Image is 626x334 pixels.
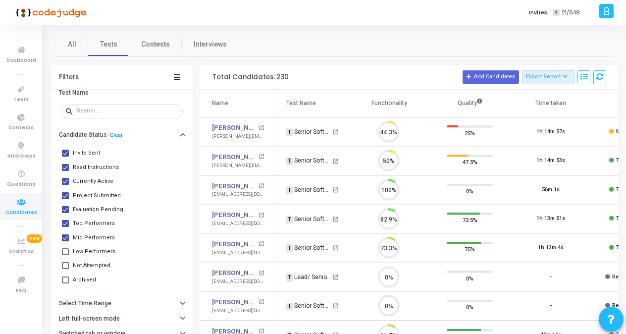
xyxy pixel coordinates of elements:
[212,249,264,257] div: [EMAIL_ADDRESS][DOMAIN_NAME]
[51,85,193,100] button: Test Name
[522,70,575,84] button: Export Report
[212,73,289,81] div: Total Candidates: 230
[212,191,264,198] div: [EMAIL_ADDRESS][DOMAIN_NAME]
[13,96,29,104] span: Tests
[332,303,339,309] mat-icon: open_in_new
[286,303,293,311] span: T
[286,128,293,136] span: T
[212,162,264,169] div: [PERSON_NAME][EMAIL_ADDRESS][DOMAIN_NAME]
[73,246,115,258] span: Low Performers
[535,98,566,109] div: Time taken
[286,274,293,281] span: T
[286,301,331,310] div: Senior Software Engineer Test A
[259,241,264,247] mat-icon: open_in_new
[51,311,193,326] button: Left full-screen mode
[349,90,429,117] th: Functionality
[73,218,115,229] span: Top Performers
[332,274,339,280] mat-icon: open_in_new
[212,239,256,249] a: [PERSON_NAME]
[466,273,473,283] span: 0%
[259,183,264,189] mat-icon: open_in_new
[110,132,123,138] a: Clear
[7,152,35,161] span: Interviews
[286,273,331,281] div: Lead/ Senior Quality Engineer Test 4
[259,329,264,334] mat-icon: open_in_new
[529,8,549,17] label: Invites:
[212,152,256,162] a: [PERSON_NAME] A
[536,157,565,165] div: 1h 14m 53s
[51,127,193,143] button: Candidate StatusClear
[212,98,228,109] div: Name
[212,278,264,285] div: [EMAIL_ADDRESS][DOMAIN_NAME]
[259,213,264,218] mat-icon: open_in_new
[259,271,264,276] mat-icon: open_in_new
[429,90,510,117] th: Quality
[12,2,87,22] img: logo
[562,8,580,17] span: 21/648
[6,56,36,65] span: Dashboard
[73,232,115,244] span: Mid Performers
[538,244,564,252] div: 1h 13m 4s
[73,162,119,173] span: Read Instructions
[332,158,339,165] mat-icon: open_in_new
[100,39,117,50] span: Tests
[77,108,179,114] input: Search...
[274,90,349,117] th: Test Name
[59,89,89,97] h6: Test Name
[51,296,193,311] button: Select Time Range
[27,234,42,243] span: New
[59,300,111,307] h6: Select Time Range
[7,180,35,189] span: Questions
[286,244,293,252] span: T
[553,9,559,16] span: T
[59,131,107,139] h6: Candidate Status
[286,186,293,194] span: T
[141,39,170,50] span: Contests
[465,244,475,254] span: 75%
[332,129,339,135] mat-icon: open_in_new
[73,147,100,159] span: Invite Sent
[536,128,565,136] div: 1h 14m 57s
[5,209,37,217] span: Candidates
[286,185,331,194] div: Senior Software Engineer Test B
[194,39,227,50] span: Interviews
[286,216,293,223] span: T
[332,245,339,251] mat-icon: open_in_new
[286,156,331,165] div: Senior Software Engineer Test B
[59,73,79,81] div: Filters
[259,154,264,160] mat-icon: open_in_new
[9,248,34,256] span: Analytics
[68,39,76,50] span: All
[286,158,293,166] span: T
[463,215,477,225] span: 72.5%
[73,260,110,272] span: Not Attempted
[466,302,473,312] span: 0%
[212,297,256,307] a: [PERSON_NAME]
[332,187,339,193] mat-icon: open_in_new
[73,274,96,286] span: Archived
[59,315,120,323] h6: Left full-screen mode
[212,181,256,191] a: [PERSON_NAME]
[286,243,331,252] div: Senior Software Engineer Test B
[463,70,519,83] button: Add Candidates
[8,124,34,132] span: Contests
[286,127,331,136] div: Senior Software Engineer Test D
[65,107,77,115] mat-icon: search
[212,268,256,278] a: [PERSON_NAME]
[212,210,256,220] a: [PERSON_NAME]
[550,273,552,281] div: -
[73,204,123,216] span: Evaluation Pending
[16,287,26,295] span: FAQ
[212,307,264,315] div: [EMAIL_ADDRESS][DOMAIN_NAME]
[73,175,113,187] span: Currently Active
[465,128,475,138] span: 25%
[73,190,121,202] span: Project Submitted
[332,216,339,223] mat-icon: open_in_new
[212,220,264,227] div: [EMAIL_ADDRESS][DOMAIN_NAME]
[536,215,565,223] div: 1h 13m 51s
[212,123,256,133] a: [PERSON_NAME] C
[259,125,264,131] mat-icon: open_in_new
[542,186,560,194] div: 56m 1s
